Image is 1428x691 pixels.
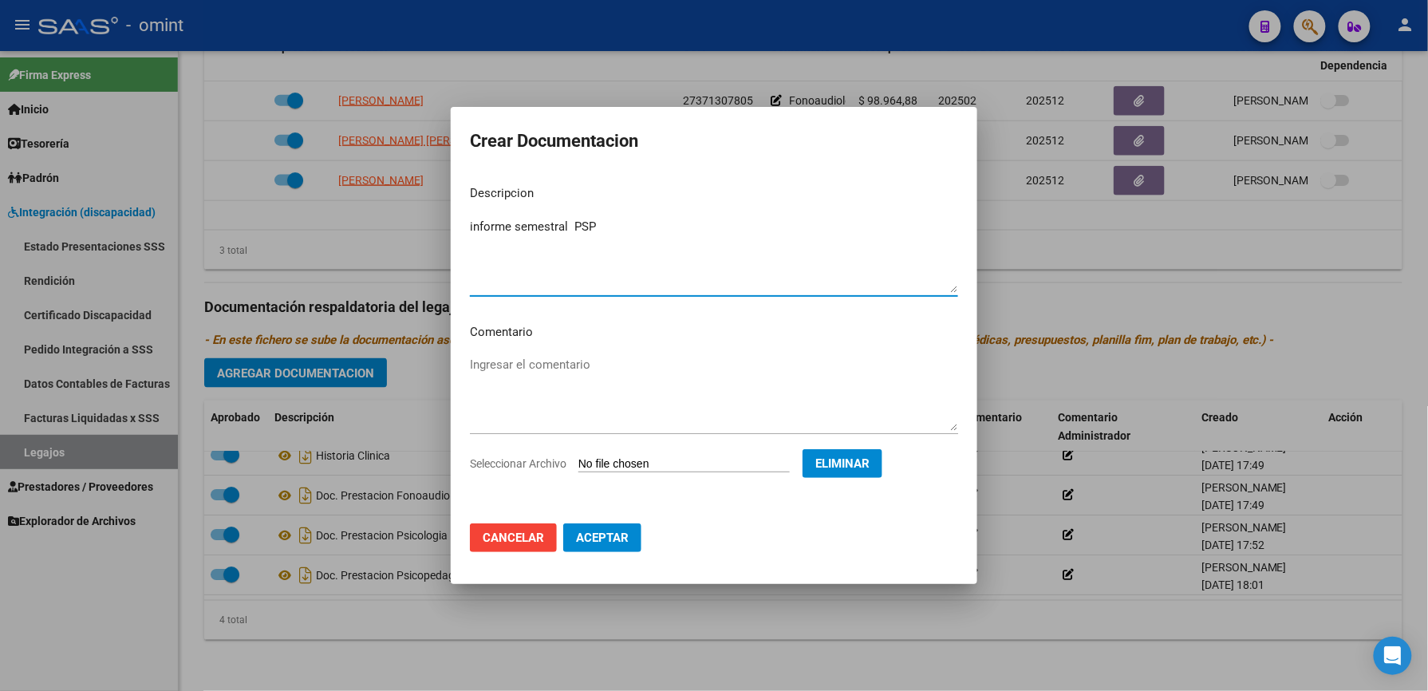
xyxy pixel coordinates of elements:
[803,449,882,478] button: Eliminar
[470,184,958,203] p: Descripcion
[1374,637,1412,675] div: Open Intercom Messenger
[576,531,629,545] span: Aceptar
[470,323,958,342] p: Comentario
[815,456,870,471] span: Eliminar
[470,126,958,156] h2: Crear Documentacion
[470,457,566,470] span: Seleccionar Archivo
[470,523,557,552] button: Cancelar
[563,523,641,552] button: Aceptar
[483,531,544,545] span: Cancelar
